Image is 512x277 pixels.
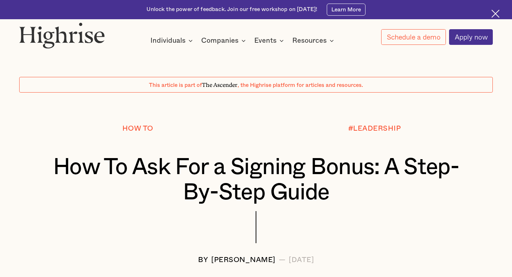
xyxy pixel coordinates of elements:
[201,36,239,45] div: Companies
[19,22,105,48] img: Highrise logo
[254,36,286,45] div: Events
[146,6,317,13] div: Unlock the power of feedback. Join our free workshop on [DATE]!
[254,36,277,45] div: Events
[202,80,238,87] span: The Ascender
[150,36,186,45] div: Individuals
[381,29,446,45] a: Schedule a demo
[211,256,276,264] div: [PERSON_NAME]
[491,10,500,18] img: Cross icon
[348,125,401,132] div: #LEADERSHIP
[201,36,248,45] div: Companies
[289,256,314,264] div: [DATE]
[198,256,208,264] div: BY
[150,36,195,45] div: Individuals
[327,4,365,16] a: Learn More
[39,155,473,205] h1: How To Ask For a Signing Bonus: A Step-By-Step Guide
[238,82,363,88] span: , the Highrise platform for articles and resources.
[449,29,493,45] a: Apply now
[279,256,286,264] div: —
[122,125,153,132] div: How To
[292,36,327,45] div: Resources
[149,82,202,88] span: This article is part of
[292,36,336,45] div: Resources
